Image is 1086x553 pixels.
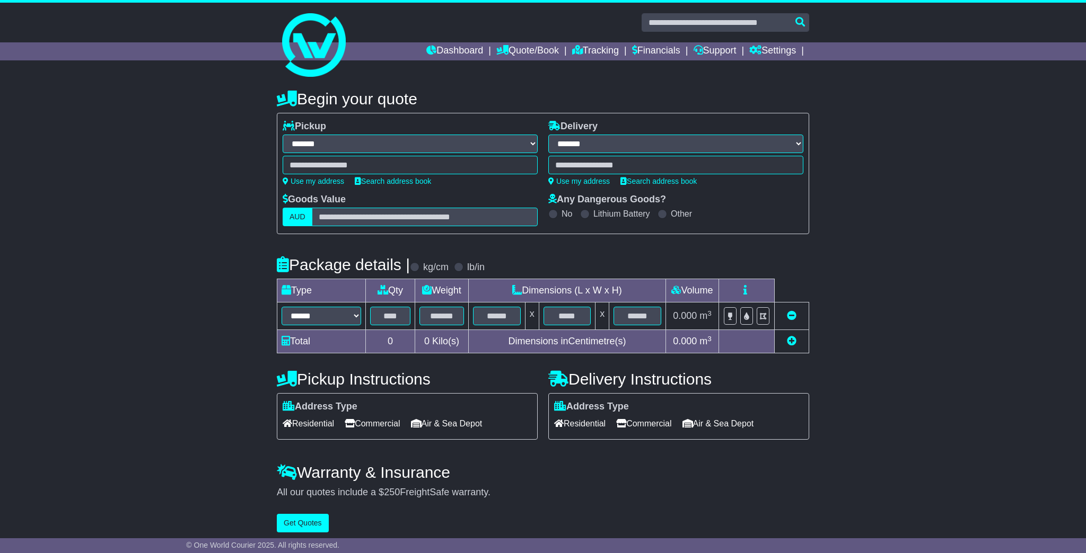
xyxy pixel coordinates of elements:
label: AUD [283,208,312,226]
button: Get Quotes [277,514,329,532]
span: Commercial [616,415,671,432]
label: Other [671,209,692,219]
span: Residential [554,415,606,432]
a: Settings [749,42,796,60]
td: 0 [366,330,415,353]
span: 0 [424,336,430,346]
div: All our quotes include a $ FreightSafe warranty. [277,487,809,498]
a: Add new item [787,336,796,346]
h4: Pickup Instructions [277,370,538,388]
span: 0.000 [673,336,697,346]
label: No [562,209,572,219]
a: Financials [632,42,680,60]
span: Air & Sea Depot [411,415,483,432]
a: Use my address [548,177,610,185]
a: Use my address [283,177,344,185]
label: Pickup [283,121,326,132]
a: Search address book [620,177,697,185]
label: Address Type [283,401,357,413]
span: 250 [384,487,400,497]
a: Quote/Book [496,42,559,60]
td: x [595,302,609,330]
label: kg/cm [423,262,449,273]
span: m [699,310,712,321]
span: Residential [283,415,334,432]
td: Volume [665,279,719,302]
td: Type [277,279,366,302]
label: Address Type [554,401,629,413]
label: Delivery [548,121,598,132]
td: Total [277,330,366,353]
span: 0.000 [673,310,697,321]
td: Dimensions (L x W x H) [468,279,665,302]
a: Remove this item [787,310,796,321]
sup: 3 [707,335,712,343]
a: Support [694,42,737,60]
a: Dashboard [426,42,483,60]
label: Goods Value [283,194,346,206]
span: Commercial [345,415,400,432]
h4: Begin your quote [277,90,809,108]
td: x [525,302,539,330]
td: Qty [366,279,415,302]
label: Lithium Battery [593,209,650,219]
sup: 3 [707,309,712,317]
span: Air & Sea Depot [682,415,754,432]
span: © One World Courier 2025. All rights reserved. [186,541,339,549]
a: Tracking [572,42,619,60]
a: Search address book [355,177,431,185]
label: Any Dangerous Goods? [548,194,666,206]
label: lb/in [467,262,485,273]
h4: Warranty & Insurance [277,463,809,481]
h4: Delivery Instructions [548,370,809,388]
td: Kilo(s) [415,330,469,353]
h4: Package details | [277,256,410,273]
span: m [699,336,712,346]
td: Weight [415,279,469,302]
td: Dimensions in Centimetre(s) [468,330,665,353]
